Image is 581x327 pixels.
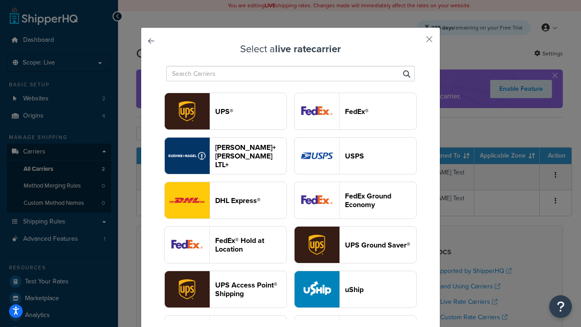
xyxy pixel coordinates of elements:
[295,182,339,218] img: smartPost logo
[294,182,417,219] button: smartPost logoFedEx Ground Economy
[295,93,339,129] img: fedEx logo
[345,152,416,160] header: USPS
[165,227,209,263] img: fedExLocation logo
[345,285,416,294] header: uShip
[164,182,287,219] button: dhl logoDHL Express®
[164,226,287,263] button: fedExLocation logoFedEx® Hold at Location
[345,107,416,116] header: FedEx®
[215,196,286,205] header: DHL Express®
[549,295,572,318] button: Open Resource Center
[295,138,339,174] img: usps logo
[294,93,417,130] button: fedEx logoFedEx®
[345,241,416,249] header: UPS Ground Saver®
[164,137,287,174] button: reTransFreight logo[PERSON_NAME]+[PERSON_NAME] LTL+
[166,66,415,81] input: Search Carriers
[165,93,209,129] img: ups logo
[165,271,209,307] img: accessPoint logo
[164,271,287,308] button: accessPoint logoUPS Access Point® Shipping
[295,227,339,263] img: surePost logo
[345,192,416,209] header: FedEx Ground Economy
[165,138,209,174] img: reTransFreight logo
[215,281,286,298] header: UPS Access Point® Shipping
[294,137,417,174] button: usps logoUSPS
[164,44,417,54] h3: Select a
[294,271,417,308] button: uShip logouShip
[294,226,417,263] button: surePost logoUPS Ground Saver®
[165,182,209,218] img: dhl logo
[164,93,287,130] button: ups logoUPS®
[295,271,339,307] img: uShip logo
[275,41,341,56] strong: live rate carrier
[215,236,286,253] header: FedEx® Hold at Location
[215,143,286,169] header: [PERSON_NAME]+[PERSON_NAME] LTL+
[215,107,286,116] header: UPS®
